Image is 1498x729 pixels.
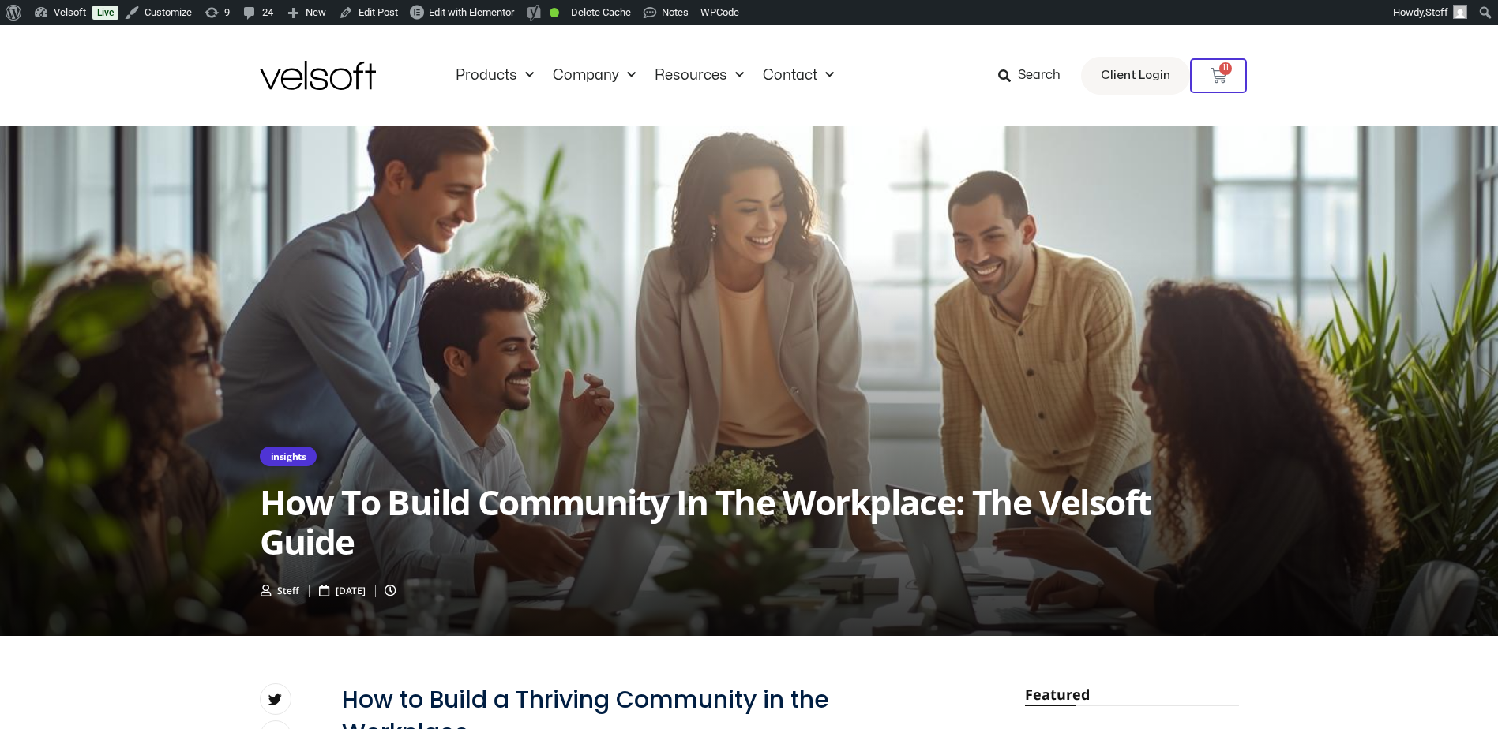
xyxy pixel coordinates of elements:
[1101,65,1170,86] span: Client Login
[260,61,376,90] img: Velsoft Training Materials
[336,584,366,597] span: [DATE]
[1081,57,1190,95] a: Client Login
[1425,6,1448,18] span: Steff
[1025,683,1238,705] h2: Featured
[645,67,753,84] a: ResourcesMenu Toggle
[543,67,645,84] a: CompanyMenu Toggle
[429,6,514,18] span: Edit with Elementor
[446,67,843,84] nav: Menu
[260,482,1239,561] h2: How to Build Community in the Workplace: The Velsoft Guide
[446,67,543,84] a: ProductsMenu Toggle
[998,62,1072,89] a: Search
[1018,65,1061,86] span: Search
[92,6,118,20] a: Live
[753,67,843,84] a: ContactMenu Toggle
[277,584,299,597] span: Steff
[1190,58,1247,93] a: 11
[271,450,306,463] a: insights
[1219,62,1232,75] span: 11
[550,8,559,17] div: Good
